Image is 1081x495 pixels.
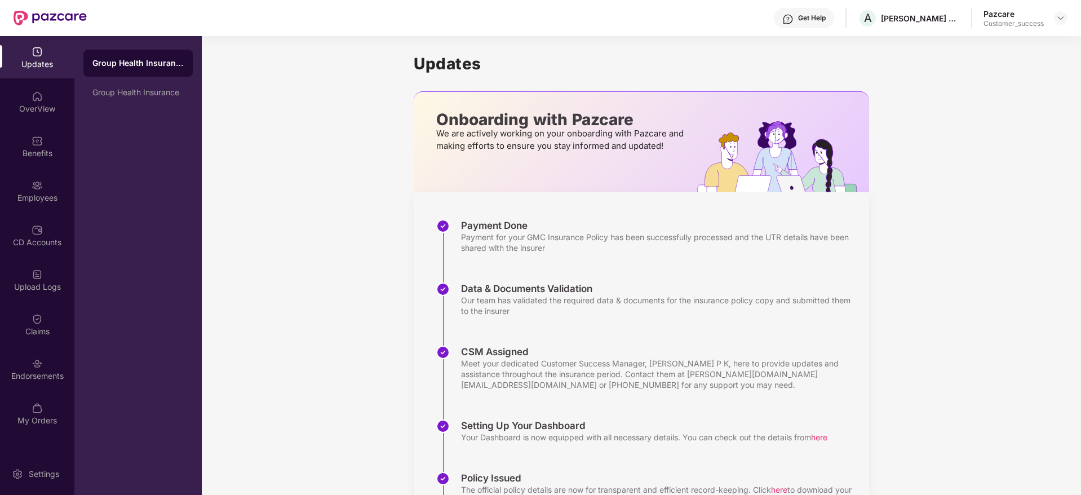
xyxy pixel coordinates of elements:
[436,472,450,485] img: svg+xml;base64,PHN2ZyBpZD0iU3RlcC1Eb25lLTMyeDMyIiB4bWxucz0iaHR0cDovL3d3dy53My5vcmcvMjAwMC9zdmciIH...
[461,282,858,295] div: Data & Documents Validation
[864,11,872,25] span: A
[32,358,43,369] img: svg+xml;base64,PHN2ZyBpZD0iRW5kb3JzZW1lbnRzIiB4bWxucz0iaHR0cDovL3d3dy53My5vcmcvMjAwMC9zdmciIHdpZH...
[436,282,450,296] img: svg+xml;base64,PHN2ZyBpZD0iU3RlcC1Eb25lLTMyeDMyIiB4bWxucz0iaHR0cDovL3d3dy53My5vcmcvMjAwMC9zdmciIH...
[811,432,827,442] span: here
[12,469,23,480] img: svg+xml;base64,PHN2ZyBpZD0iU2V0dGluZy0yMHgyMCIgeG1sbnM9Imh0dHA6Ly93d3cudzMub3JnLzIwMDAvc3ZnIiB3aW...
[436,346,450,359] img: svg+xml;base64,PHN2ZyBpZD0iU3RlcC1Eb25lLTMyeDMyIiB4bWxucz0iaHR0cDovL3d3dy53My5vcmcvMjAwMC9zdmciIH...
[32,135,43,147] img: svg+xml;base64,PHN2ZyBpZD0iQmVuZWZpdHMiIHhtbG5zPSJodHRwOi8vd3d3LnczLm9yZy8yMDAwL3N2ZyIgd2lkdGg9Ij...
[436,127,687,152] p: We are actively working on your onboarding with Pazcare and making efforts to ensure you stay inf...
[461,295,858,316] div: Our team has validated the required data & documents for the insurance policy copy and submitted ...
[32,91,43,102] img: svg+xml;base64,PHN2ZyBpZD0iSG9tZSIgeG1sbnM9Imh0dHA6Ly93d3cudzMub3JnLzIwMDAvc3ZnIiB3aWR0aD0iMjAiIG...
[25,469,63,480] div: Settings
[14,11,87,25] img: New Pazcare Logo
[461,232,858,253] div: Payment for your GMC Insurance Policy has been successfully processed and the UTR details have be...
[983,19,1044,28] div: Customer_success
[32,403,43,414] img: svg+xml;base64,PHN2ZyBpZD0iTXlfT3JkZXJzIiBkYXRhLW5hbWU9Ik15IE9yZGVycyIgeG1sbnM9Imh0dHA6Ly93d3cudz...
[32,180,43,191] img: svg+xml;base64,PHN2ZyBpZD0iRW1wbG95ZWVzIiB4bWxucz0iaHR0cDovL3d3dy53My5vcmcvMjAwMC9zdmciIHdpZHRoPS...
[32,313,43,325] img: svg+xml;base64,PHN2ZyBpZD0iQ2xhaW0iIHhtbG5zPSJodHRwOi8vd3d3LnczLm9yZy8yMDAwL3N2ZyIgd2lkdGg9IjIwIi...
[461,432,827,443] div: Your Dashboard is now equipped with all necessary details. You can check out the details from
[32,46,43,58] img: svg+xml;base64,PHN2ZyBpZD0iVXBkYXRlZCIgeG1sbnM9Imh0dHA6Ly93d3cudzMub3JnLzIwMDAvc3ZnIiB3aWR0aD0iMj...
[461,346,858,358] div: CSM Assigned
[461,219,858,232] div: Payment Done
[461,472,858,484] div: Policy Issued
[32,224,43,236] img: svg+xml;base64,PHN2ZyBpZD0iQ0RfQWNjb3VudHMiIGRhdGEtbmFtZT0iQ0QgQWNjb3VudHMiIHhtbG5zPSJodHRwOi8vd3...
[798,14,826,23] div: Get Help
[771,485,787,494] span: here
[32,269,43,280] img: svg+xml;base64,PHN2ZyBpZD0iVXBsb2FkX0xvZ3MiIGRhdGEtbmFtZT0iVXBsb2FkIExvZ3MiIHhtbG5zPSJodHRwOi8vd3...
[461,419,827,432] div: Setting Up Your Dashboard
[92,88,184,97] div: Group Health Insurance
[782,14,794,25] img: svg+xml;base64,PHN2ZyBpZD0iSGVscC0zMngzMiIgeG1sbnM9Imh0dHA6Ly93d3cudzMub3JnLzIwMDAvc3ZnIiB3aWR0aD...
[983,8,1044,19] div: Pazcare
[436,419,450,433] img: svg+xml;base64,PHN2ZyBpZD0iU3RlcC1Eb25lLTMyeDMyIiB4bWxucz0iaHR0cDovL3d3dy53My5vcmcvMjAwMC9zdmciIH...
[1056,14,1065,23] img: svg+xml;base64,PHN2ZyBpZD0iRHJvcGRvd24tMzJ4MzIiIHhtbG5zPSJodHRwOi8vd3d3LnczLm9yZy8yMDAwL3N2ZyIgd2...
[881,13,960,24] div: [PERSON_NAME] OPERATIONS PRIVATE LIMITED
[414,54,869,73] h1: Updates
[697,121,869,192] img: hrOnboarding
[436,114,687,125] p: Onboarding with Pazcare
[461,358,858,390] div: Meet your dedicated Customer Success Manager, [PERSON_NAME] P K, here to provide updates and assi...
[92,58,184,69] div: Group Health Insurance
[436,219,450,233] img: svg+xml;base64,PHN2ZyBpZD0iU3RlcC1Eb25lLTMyeDMyIiB4bWxucz0iaHR0cDovL3d3dy53My5vcmcvMjAwMC9zdmciIH...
